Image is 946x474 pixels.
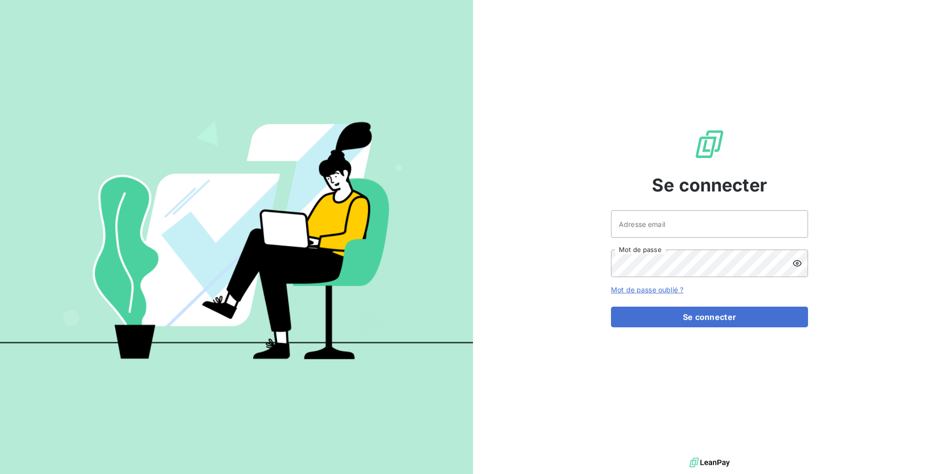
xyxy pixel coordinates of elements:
[611,285,683,294] a: Mot de passe oublié ?
[689,455,730,470] img: logo
[652,172,767,198] span: Se connecter
[694,128,725,160] img: Logo LeanPay
[611,210,808,238] input: placeholder
[611,307,808,327] button: Se connecter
